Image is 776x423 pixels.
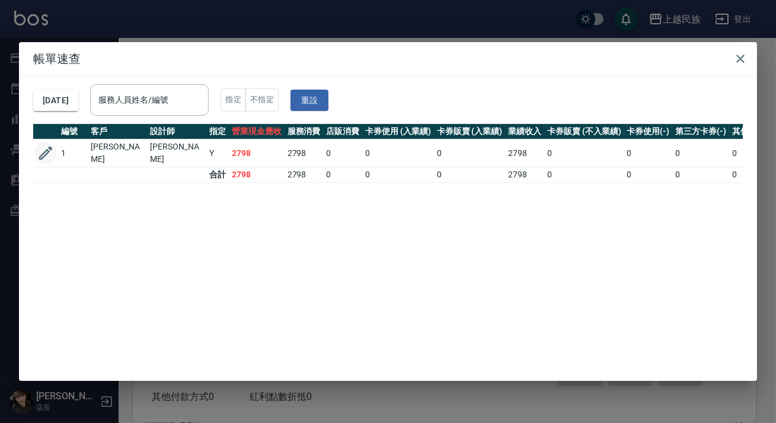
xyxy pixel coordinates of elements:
td: 0 [323,139,362,167]
td: 1 [58,139,88,167]
td: 2798 [229,167,285,183]
th: 設計師 [147,124,206,139]
button: 不指定 [245,88,279,112]
th: 店販消費 [323,124,362,139]
th: 編號 [58,124,88,139]
th: 卡券販賣 (不入業績) [544,124,624,139]
td: 0 [624,167,673,183]
th: 第三方卡券(-) [672,124,729,139]
th: 客戶 [88,124,147,139]
th: 指定 [206,124,229,139]
td: [PERSON_NAME] [88,139,147,167]
th: 業績收入 [505,124,544,139]
td: 0 [434,139,506,167]
td: 0 [544,167,624,183]
td: 0 [544,139,624,167]
td: 0 [323,167,362,183]
td: 合計 [206,167,229,183]
td: 0 [624,139,673,167]
td: 0 [362,167,434,183]
td: 0 [672,167,729,183]
td: 2798 [229,139,285,167]
th: 卡券使用 (入業績) [362,124,434,139]
td: 2798 [285,139,324,167]
button: 重設 [290,90,328,112]
td: 0 [672,139,729,167]
th: 服務消費 [285,124,324,139]
td: 0 [434,167,506,183]
button: [DATE] [33,90,78,112]
button: 指定 [221,88,246,112]
th: 卡券使用(-) [624,124,673,139]
td: 2798 [285,167,324,183]
th: 卡券販賣 (入業績) [434,124,506,139]
th: 營業現金應收 [229,124,285,139]
td: 0 [362,139,434,167]
td: Y [206,139,229,167]
td: 2798 [505,139,544,167]
td: 2798 [505,167,544,183]
h2: 帳單速查 [19,42,757,75]
td: [PERSON_NAME] [147,139,206,167]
